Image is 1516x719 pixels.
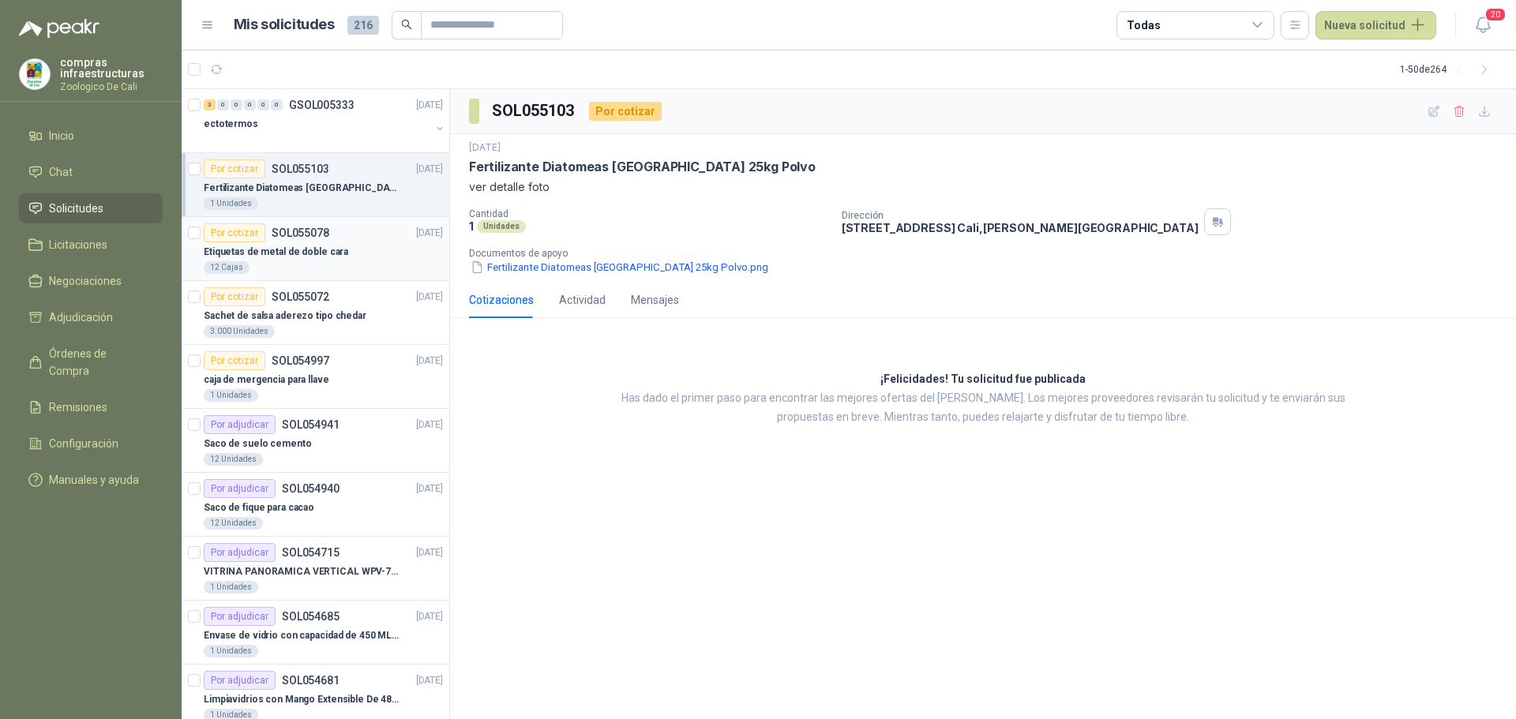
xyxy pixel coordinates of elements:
[271,99,283,110] div: 0
[1127,17,1160,34] div: Todas
[492,99,576,123] h3: SOL055103
[204,95,446,146] a: 3 0 0 0 0 0 GSOL005333[DATE] ectotermos
[204,671,276,690] div: Por adjudicar
[19,429,163,459] a: Configuración
[272,355,329,366] p: SOL054997
[204,628,400,643] p: Envase de vidrio con capacidad de 450 ML – 9X8X8 CM Caja x 12 unidades
[204,607,276,626] div: Por adjudicar
[469,248,1510,259] p: Documentos de apoyo
[204,373,329,388] p: caja de mergencia para llave
[416,545,443,560] p: [DATE]
[401,19,412,30] span: search
[469,219,474,233] p: 1
[1400,57,1497,82] div: 1 - 50 de 264
[19,121,163,151] a: Inicio
[204,351,265,370] div: Por cotizar
[416,609,443,624] p: [DATE]
[204,692,400,707] p: Limpiavidrios con Mango Extensible De 48 a 78 cm
[416,418,443,433] p: [DATE]
[416,290,443,305] p: [DATE]
[272,227,329,238] p: SOL055078
[469,208,829,219] p: Cantidad
[244,99,256,110] div: 0
[282,547,340,558] p: SOL054715
[49,127,74,144] span: Inicio
[19,19,99,38] img: Logo peakr
[204,436,311,451] p: Saco de suelo cemento
[289,99,355,110] p: GSOL005333
[204,325,275,338] div: 3.000 Unidades
[204,309,366,324] p: Sachet de salsa aderezo tipo chedar
[204,517,263,530] div: 12 Unidades
[234,13,335,36] h1: Mis solicitudes
[49,435,118,452] span: Configuración
[416,98,443,113] p: [DATE]
[49,236,107,253] span: Licitaciones
[49,200,103,217] span: Solicitudes
[204,287,265,306] div: Por cotizar
[19,193,163,223] a: Solicitudes
[49,399,107,416] span: Remisiones
[257,99,269,110] div: 0
[204,223,265,242] div: Por cotizar
[60,57,163,79] p: compras infraestructuras
[880,370,1086,389] h3: ¡Felicidades! Tu solicitud fue publicada
[182,601,449,665] a: Por adjudicarSOL054685[DATE] Envase de vidrio con capacidad de 450 ML – 9X8X8 CM Caja x 12 unidad...
[416,673,443,688] p: [DATE]
[842,221,1199,234] p: [STREET_ADDRESS] Cali , [PERSON_NAME][GEOGRAPHIC_DATA]
[559,291,606,309] div: Actividad
[182,217,449,281] a: Por cotizarSOL055078[DATE] Etiquetas de metal de doble cara12 Cajas
[469,291,534,309] div: Cotizaciones
[19,339,163,386] a: Órdenes de Compra
[217,99,229,110] div: 0
[416,162,443,177] p: [DATE]
[469,140,501,155] p: [DATE]
[204,564,400,579] p: VITRINA PANORAMICA VERTICAL WPV-700FA
[204,99,216,110] div: 3
[589,102,662,121] div: Por cotizar
[204,117,258,132] p: ectotermos
[416,354,443,369] p: [DATE]
[620,389,1346,427] p: Has dado el primer paso para encontrar las mejores ofertas del [PERSON_NAME]. Los mejores proveed...
[204,261,250,274] div: 12 Cajas
[49,345,148,380] span: Órdenes de Compra
[204,581,258,594] div: 1 Unidades
[469,159,816,175] p: Fertilizante Diatomeas [GEOGRAPHIC_DATA] 25kg Polvo
[1315,11,1436,39] button: Nueva solicitud
[282,419,340,430] p: SOL054941
[416,226,443,241] p: [DATE]
[842,210,1199,221] p: Dirección
[282,675,340,686] p: SOL054681
[182,281,449,345] a: Por cotizarSOL055072[DATE] Sachet de salsa aderezo tipo chedar3.000 Unidades
[19,392,163,422] a: Remisiones
[469,178,1497,196] p: ver detalle foto
[49,163,73,181] span: Chat
[272,291,329,302] p: SOL055072
[272,163,329,174] p: SOL055103
[204,453,263,466] div: 12 Unidades
[182,345,449,409] a: Por cotizarSOL054997[DATE] caja de mergencia para llave1 Unidades
[19,266,163,296] a: Negociaciones
[19,302,163,332] a: Adjudicación
[347,16,379,35] span: 216
[204,181,400,196] p: Fertilizante Diatomeas [GEOGRAPHIC_DATA] 25kg Polvo
[19,157,163,187] a: Chat
[182,473,449,537] a: Por adjudicarSOL054940[DATE] Saco de fique para cacao12 Unidades
[204,500,314,515] p: Saco de fique para cacao
[204,245,348,260] p: Etiquetas de metal de doble cara
[477,220,526,233] div: Unidades
[19,465,163,495] a: Manuales y ayuda
[182,153,449,217] a: Por cotizarSOL055103[DATE] Fertilizante Diatomeas [GEOGRAPHIC_DATA] 25kg Polvo1 Unidades
[60,82,163,92] p: Zoologico De Cali
[204,645,258,657] div: 1 Unidades
[631,291,679,309] div: Mensajes
[416,481,443,496] p: [DATE]
[1484,7,1507,22] span: 20
[49,272,122,290] span: Negociaciones
[182,537,449,601] a: Por adjudicarSOL054715[DATE] VITRINA PANORAMICA VERTICAL WPV-700FA1 Unidades
[204,389,258,402] div: 1 Unidades
[49,309,113,326] span: Adjudicación
[19,230,163,260] a: Licitaciones
[204,415,276,434] div: Por adjudicar
[469,259,770,275] button: Fertilizante Diatomeas [GEOGRAPHIC_DATA] 25kg Polvo.png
